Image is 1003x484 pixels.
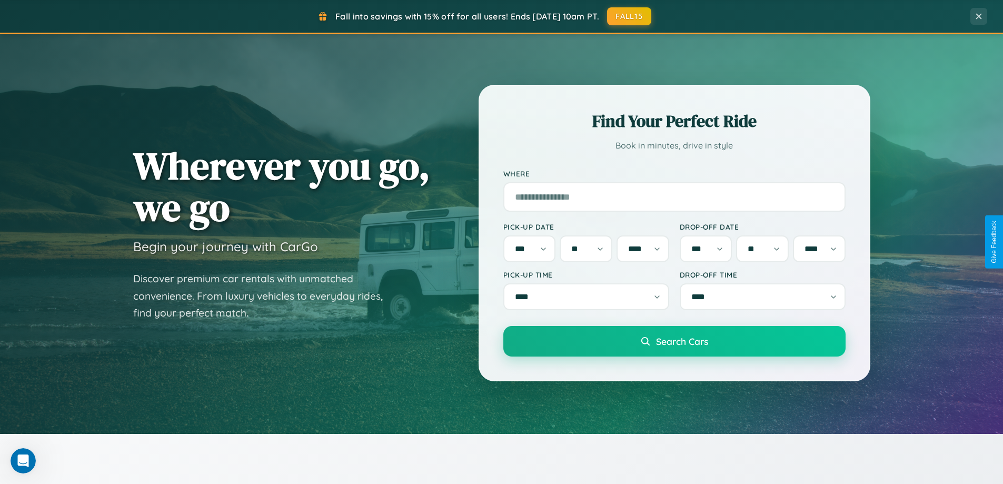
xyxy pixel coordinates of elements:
[680,222,846,231] label: Drop-off Date
[335,11,599,22] span: Fall into savings with 15% off for all users! Ends [DATE] 10am PT.
[503,222,669,231] label: Pick-up Date
[133,270,396,322] p: Discover premium car rentals with unmatched convenience. From luxury vehicles to everyday rides, ...
[990,221,998,263] div: Give Feedback
[607,7,651,25] button: FALL15
[133,145,430,228] h1: Wherever you go, we go
[503,169,846,178] label: Where
[503,270,669,279] label: Pick-up Time
[133,239,318,254] h3: Begin your journey with CarGo
[11,448,36,473] iframe: Intercom live chat
[503,326,846,357] button: Search Cars
[503,110,846,133] h2: Find Your Perfect Ride
[680,270,846,279] label: Drop-off Time
[656,335,708,347] span: Search Cars
[503,138,846,153] p: Book in minutes, drive in style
